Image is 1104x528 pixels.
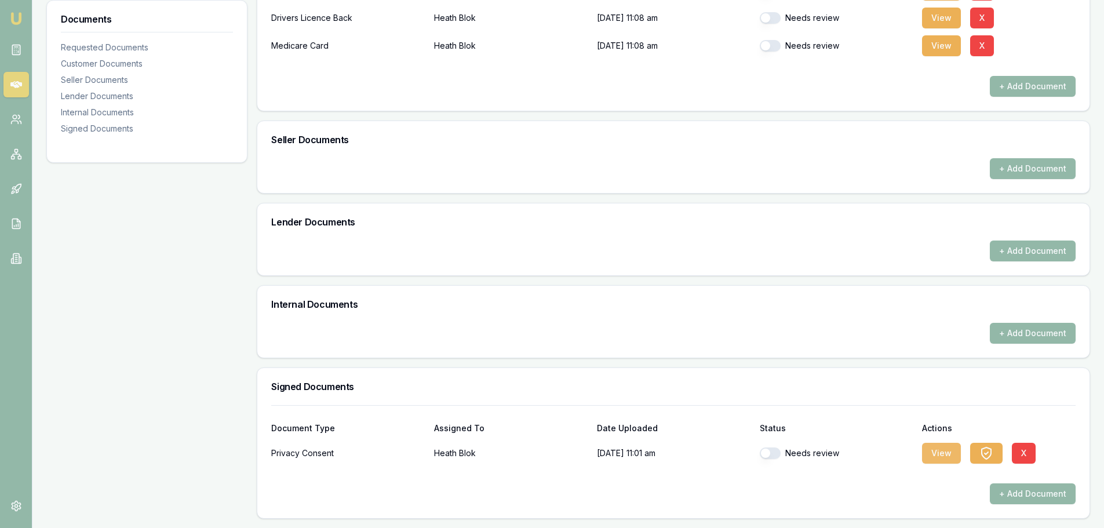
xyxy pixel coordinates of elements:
[990,158,1076,179] button: + Add Document
[271,34,425,57] div: Medicare Card
[970,35,994,56] button: X
[434,34,588,57] p: Heath Blok
[760,447,913,459] div: Needs review
[597,424,750,432] div: Date Uploaded
[760,40,913,52] div: Needs review
[990,241,1076,261] button: + Add Document
[61,123,233,134] div: Signed Documents
[271,6,425,30] div: Drivers Licence Back
[434,6,588,30] p: Heath Blok
[922,443,961,464] button: View
[760,424,913,432] div: Status
[597,442,750,465] p: [DATE] 11:01 am
[271,382,1076,391] h3: Signed Documents
[597,6,750,30] p: [DATE] 11:08 am
[970,8,994,28] button: X
[271,300,1076,309] h3: Internal Documents
[990,483,1076,504] button: + Add Document
[61,58,233,70] div: Customer Documents
[61,90,233,102] div: Lender Documents
[271,135,1076,144] h3: Seller Documents
[271,424,425,432] div: Document Type
[61,42,233,53] div: Requested Documents
[61,14,233,24] h3: Documents
[922,35,961,56] button: View
[760,12,913,24] div: Needs review
[434,442,588,465] p: Heath Blok
[922,8,961,28] button: View
[61,74,233,86] div: Seller Documents
[990,323,1076,344] button: + Add Document
[990,76,1076,97] button: + Add Document
[61,107,233,118] div: Internal Documents
[271,217,1076,227] h3: Lender Documents
[1012,443,1036,464] button: X
[271,442,425,465] div: Privacy Consent
[597,34,750,57] p: [DATE] 11:08 am
[922,424,1076,432] div: Actions
[9,12,23,26] img: emu-icon-u.png
[434,424,588,432] div: Assigned To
